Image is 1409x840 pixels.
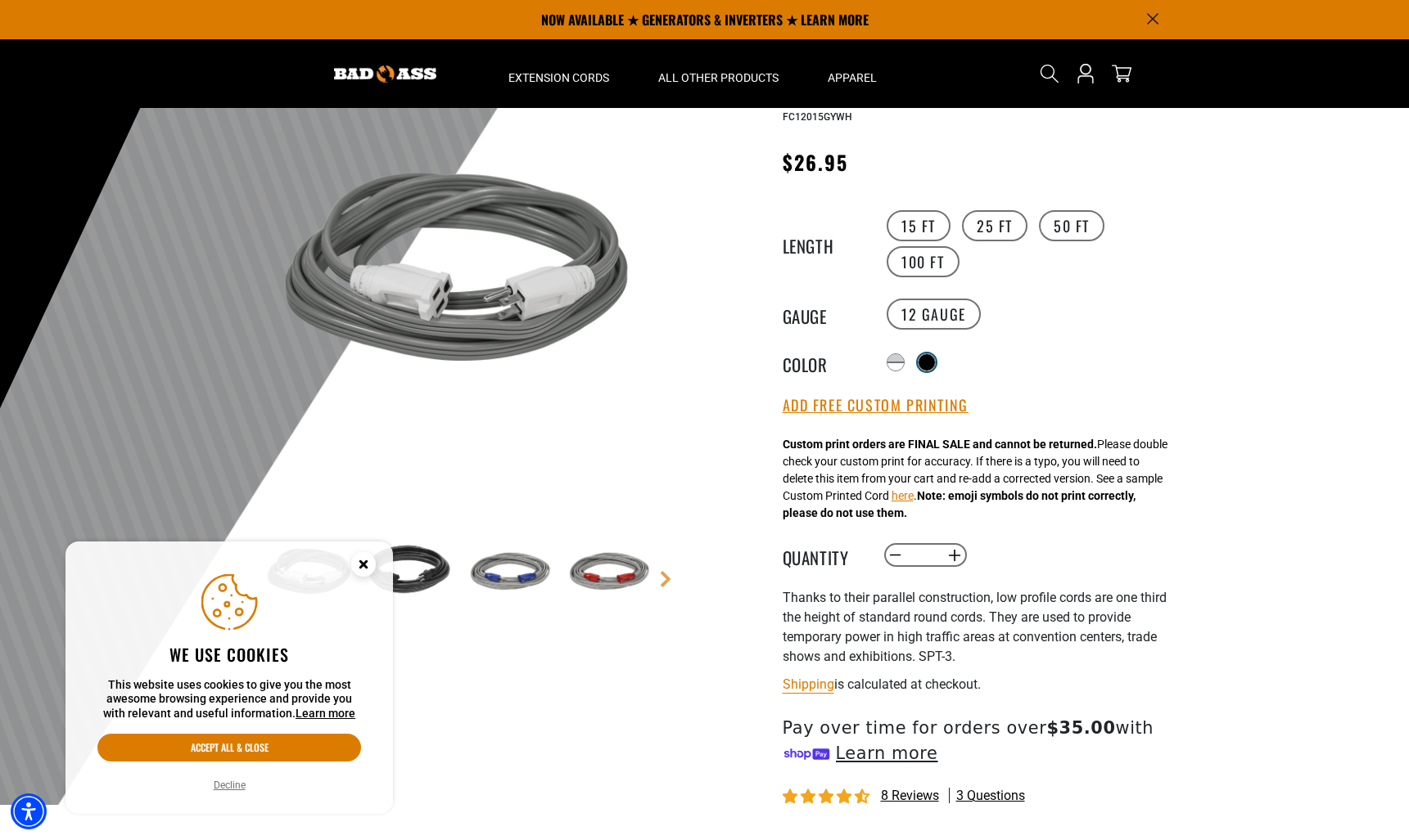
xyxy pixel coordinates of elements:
[887,246,960,277] label: 100 FT
[262,525,357,620] img: grey & white
[634,39,803,108] summary: All Other Products
[783,673,1184,695] div: is calculated at checkout.
[262,75,657,469] img: grey & white
[783,545,865,566] label: Quantity
[783,789,873,805] span: 4.50 stars
[334,541,393,592] button: Close this option
[783,676,834,692] a: Shipping
[956,787,1025,805] span: 3 questions
[783,147,848,177] span: $26.95
[783,489,1136,519] strong: Note: emoji symbols do not print correctly, please do not use them.
[11,793,47,829] div: Accessibility Menu
[296,707,355,720] a: This website uses cookies to give you the most awesome browsing experience and provide you with r...
[887,299,981,330] label: 12 Gauge
[97,644,361,665] h2: We use cookies
[1039,210,1104,241] label: 50 FT
[657,571,674,587] a: Next
[65,541,393,815] aside: Cookie Consent
[783,303,865,325] legend: Gauge
[97,734,361,761] button: Accept all & close
[892,487,914,505] button: here
[783,111,852,123] span: FC12015GYWH
[658,70,779,85] span: All Other Products
[334,65,436,83] img: Bad Ass Extension Cords
[783,397,969,415] button: Add Free Custom Printing
[887,210,951,241] label: 15 FT
[783,352,865,373] legend: Color
[828,70,877,85] span: Apparel
[1109,64,1135,83] a: cart
[1073,39,1099,108] a: Open this option
[460,525,555,620] img: Grey & Blue
[783,588,1184,667] p: Thanks to their parallel construction, low profile cords are one third the height of standard rou...
[97,678,361,721] p: This website uses cookies to give you the most awesome browsing experience and provide you with r...
[783,438,1097,451] strong: Custom print orders are FINAL SALE and cannot be returned.
[508,70,609,85] span: Extension Cords
[559,525,654,620] img: grey & red
[484,39,634,108] summary: Extension Cords
[803,39,901,108] summary: Apparel
[209,777,251,793] button: Decline
[783,436,1167,522] div: Please double check your custom print for accuracy. If there is a typo, you will need to delete t...
[361,525,456,620] img: black
[962,210,1027,241] label: 25 FT
[881,788,939,803] span: 8 reviews
[783,233,865,254] legend: Length
[1036,61,1063,87] summary: Search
